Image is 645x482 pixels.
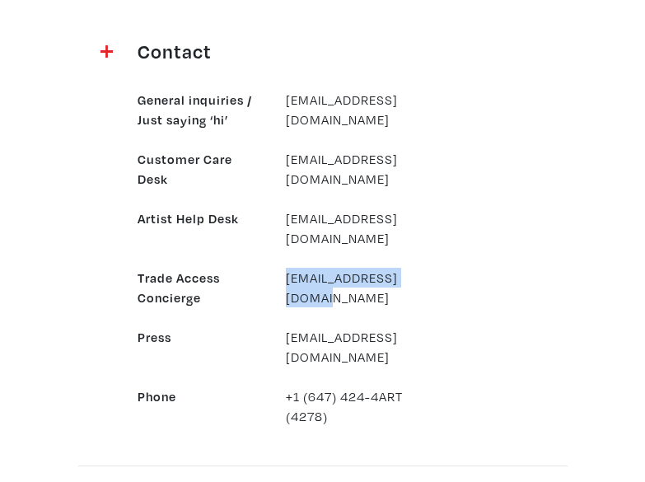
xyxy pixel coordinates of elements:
[100,45,113,58] img: plus.svg
[286,151,398,187] a: [EMAIL_ADDRESS][DOMAIN_NAME]
[286,210,398,246] a: [EMAIL_ADDRESS][DOMAIN_NAME]
[125,90,273,129] div: General inquiries / Just saying ‘hi’
[286,91,398,128] a: [EMAIL_ADDRESS][DOMAIN_NAME]
[286,329,398,365] a: [EMAIL_ADDRESS][DOMAIN_NAME]
[273,386,422,426] div: +1 (647) 424-4ART (4278)
[125,268,273,307] div: Trade Access Concierge
[286,269,398,306] a: [EMAIL_ADDRESS][DOMAIN_NAME]
[125,149,273,189] div: Customer Care Desk
[125,327,273,367] div: Press
[138,40,508,63] h4: Contact
[125,208,273,248] div: Artist Help Desk
[125,386,273,426] div: Phone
